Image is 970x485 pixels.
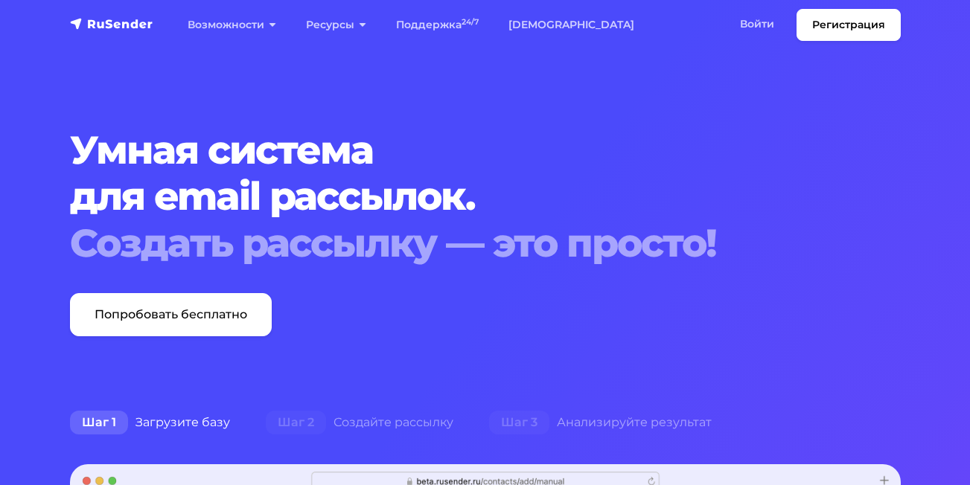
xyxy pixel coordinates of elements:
a: Ресурсы [291,10,381,40]
h1: Умная система для email рассылок. [70,127,901,266]
a: Регистрация [797,9,901,41]
div: Создать рассылку — это просто! [70,220,901,266]
sup: 24/7 [462,17,479,27]
div: Загрузите базу [52,408,248,437]
span: Шаг 3 [489,411,549,434]
a: [DEMOGRAPHIC_DATA] [494,10,649,40]
span: Шаг 2 [266,411,326,434]
a: Поддержка24/7 [381,10,494,40]
div: Создайте рассылку [248,408,471,437]
span: Шаг 1 [70,411,128,434]
a: Возможности [173,10,291,40]
img: RuSender [70,16,153,31]
div: Анализируйте результат [471,408,730,437]
a: Войти [725,9,789,39]
a: Попробовать бесплатно [70,293,272,336]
